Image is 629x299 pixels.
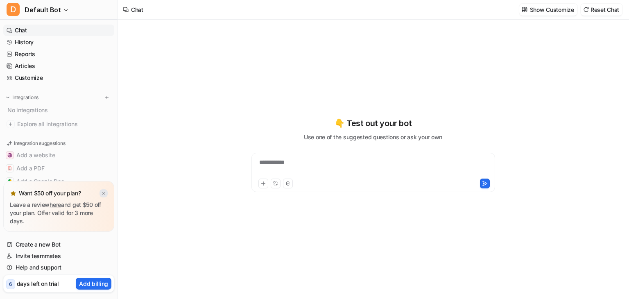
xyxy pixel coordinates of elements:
[5,95,11,100] img: expand menu
[581,4,622,16] button: Reset Chat
[530,5,574,14] p: Show Customize
[12,94,38,101] p: Integrations
[3,239,114,250] a: Create a new Bot
[3,162,114,175] button: Add a PDFAdd a PDF
[3,36,114,48] a: History
[3,72,114,84] a: Customize
[76,278,111,290] button: Add billing
[17,118,111,131] span: Explore all integrations
[14,140,65,147] p: Integration suggestions
[17,279,59,288] p: days left on trial
[101,191,106,196] img: x
[3,60,114,72] a: Articles
[5,103,114,117] div: No integrations
[104,95,110,100] img: menu_add.svg
[7,179,12,184] img: Add a Google Doc
[19,189,81,197] p: Want $50 off your plan?
[3,149,114,162] button: Add a websiteAdd a website
[3,48,114,60] a: Reports
[3,25,114,36] a: Chat
[3,262,114,273] a: Help and support
[522,7,527,13] img: customize
[7,120,15,128] img: explore all integrations
[335,117,412,129] p: 👇 Test out your bot
[3,250,114,262] a: Invite teammates
[9,281,12,288] p: 6
[25,4,61,16] span: Default Bot
[3,118,114,130] a: Explore all integrations
[3,175,114,188] button: Add a Google DocAdd a Google Doc
[7,3,20,16] span: D
[304,133,442,141] p: Use one of the suggested questions or ask your own
[583,7,589,13] img: reset
[50,201,61,208] a: here
[3,93,41,102] button: Integrations
[10,201,108,225] p: Leave a review and get $50 off your plan. Offer valid for 3 more days.
[519,4,577,16] button: Show Customize
[7,153,12,158] img: Add a website
[10,190,16,197] img: star
[7,166,12,171] img: Add a PDF
[131,5,143,14] div: Chat
[79,279,108,288] p: Add billing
